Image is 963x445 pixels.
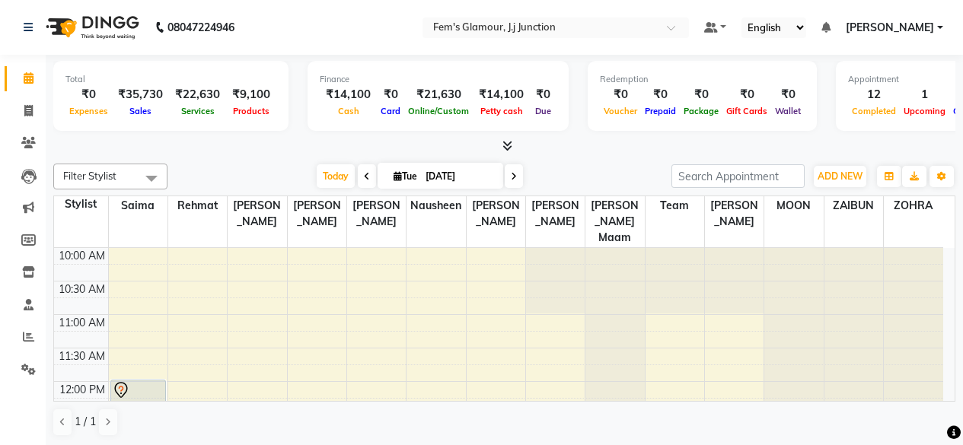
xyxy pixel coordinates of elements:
div: 11:00 AM [56,315,108,331]
div: ₹21,630 [404,86,473,103]
div: ₹0 [377,86,404,103]
span: Filter Stylist [63,170,116,182]
b: 08047224946 [167,6,234,49]
div: ₹0 [722,86,771,103]
span: Prepaid [641,106,680,116]
span: [PERSON_NAME] [467,196,525,231]
div: ₹22,630 [169,86,226,103]
div: ₹0 [530,86,556,103]
span: Team [646,196,704,215]
div: Stylist [54,196,108,212]
button: ADD NEW [814,166,866,187]
span: Nausheen [407,196,465,215]
span: MOON [764,196,823,215]
div: ₹14,100 [473,86,530,103]
span: ADD NEW [818,170,863,182]
div: Redemption [600,73,805,86]
span: Online/Custom [404,106,473,116]
span: [PERSON_NAME] [526,196,585,231]
span: Voucher [600,106,641,116]
div: ₹14,100 [320,86,377,103]
span: Services [177,106,218,116]
span: [PERSON_NAME] [846,20,934,36]
span: Due [531,106,555,116]
span: Package [680,106,722,116]
span: Completed [848,106,900,116]
span: [PERSON_NAME] [228,196,286,231]
span: [PERSON_NAME] [288,196,346,231]
span: ZAIBUN [824,196,883,215]
span: Petty cash [477,106,527,116]
span: Products [229,106,273,116]
span: Cash [334,106,363,116]
span: Rehmat [168,196,227,215]
div: 10:30 AM [56,281,108,297]
span: Card [377,106,404,116]
input: Search Appointment [671,164,805,188]
div: 1 [900,86,949,103]
span: ZOHRA [884,196,943,215]
div: ₹0 [771,86,805,103]
span: Wallet [771,106,805,116]
div: [PERSON_NAME], TK01, 12:00 PM-01:00 PM, HAIR COLOUR - CROWN HIGHLIGHTS [111,380,165,444]
span: Tue [390,170,421,182]
span: Upcoming [900,106,949,116]
span: 1 / 1 [75,414,96,430]
div: ₹0 [600,86,641,103]
span: Expenses [65,106,112,116]
div: 10:00 AM [56,248,108,264]
div: ₹9,100 [226,86,276,103]
div: ₹0 [641,86,680,103]
div: Total [65,73,276,86]
span: Gift Cards [722,106,771,116]
span: [PERSON_NAME] maam [585,196,644,247]
span: [PERSON_NAME] [347,196,406,231]
span: Sales [126,106,155,116]
img: logo [39,6,143,49]
div: ₹0 [680,86,722,103]
div: 12:00 PM [56,382,108,398]
input: 2025-09-02 [421,165,497,188]
div: Finance [320,73,556,86]
div: 11:30 AM [56,348,108,364]
span: Saima [109,196,167,215]
div: 12 [848,86,900,103]
span: Today [317,164,355,188]
span: [PERSON_NAME] [705,196,764,231]
div: ₹0 [65,86,112,103]
div: ₹35,730 [112,86,169,103]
